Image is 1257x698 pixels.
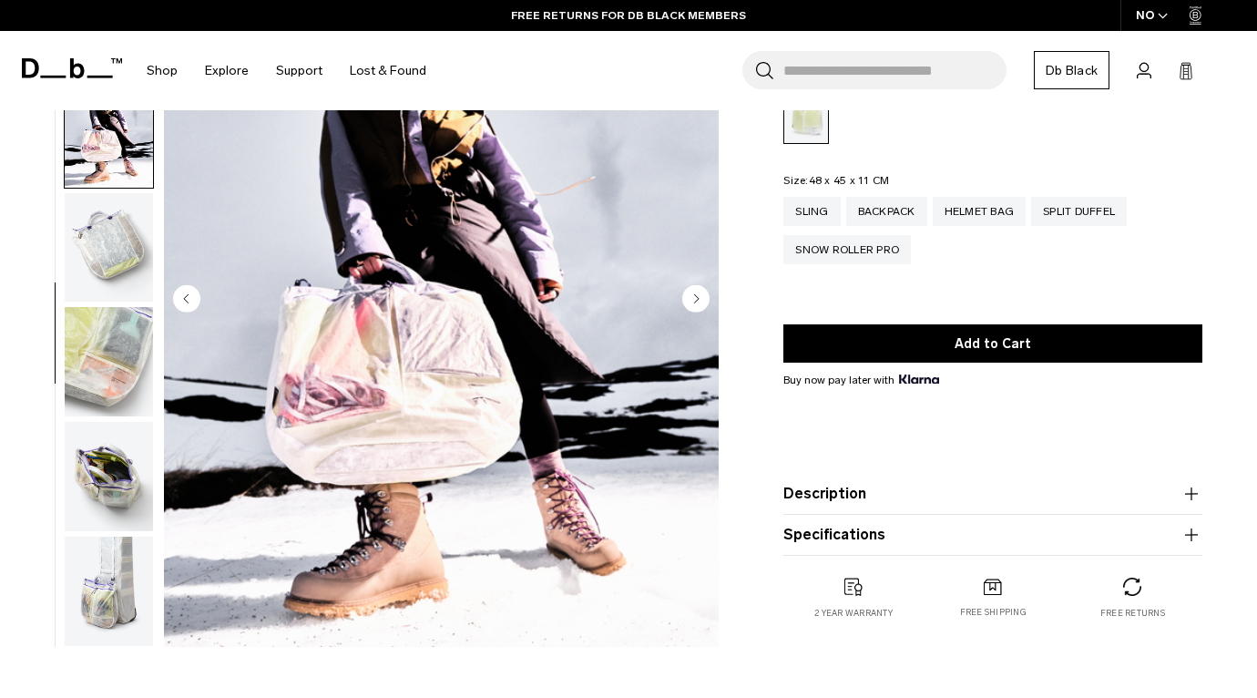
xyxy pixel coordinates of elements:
[783,372,938,388] span: Buy now pay later with
[205,38,249,103] a: Explore
[899,375,938,384] img: {"height" => 20, "alt" => "Klarna"}
[276,38,322,103] a: Support
[783,324,1202,363] button: Add to Cart
[783,483,1202,505] button: Description
[64,536,154,647] button: Weigh_Lighter_Helmet_Bag_32L_8.png
[783,87,829,144] a: Aurora
[846,197,927,226] a: Backpack
[64,77,154,189] button: Weigh Lighter Helmet Bag 32L Aurora
[147,38,178,103] a: Shop
[64,421,154,532] button: Weigh_Lighter_Helmet_Bag_32L_7.png
[783,524,1202,546] button: Specifications
[65,422,153,531] img: Weigh_Lighter_Helmet_Bag_32L_7.png
[783,235,911,264] a: Snow Roller Pro
[783,175,889,186] legend: Size:
[65,307,153,416] img: Weigh_Lighter_Helmet_Bag_32L_6.png
[1031,197,1127,226] a: Split Duffel
[783,197,840,226] a: Sling
[65,537,153,646] img: Weigh_Lighter_Helmet_Bag_32L_8.png
[809,174,890,187] span: 48 x 45 x 11 CM
[64,192,154,303] button: Weigh_Lighter_Helmet_Bag_32L_5.png
[1034,51,1109,89] a: Db Black
[1100,607,1165,620] p: Free returns
[960,607,1027,620] p: Free shipping
[682,284,710,315] button: Next slide
[133,31,440,110] nav: Main Navigation
[65,78,153,188] img: Weigh Lighter Helmet Bag 32L Aurora
[350,38,426,103] a: Lost & Found
[933,197,1027,226] a: Helmet Bag
[65,193,153,303] img: Weigh_Lighter_Helmet_Bag_32L_5.png
[511,7,746,24] a: FREE RETURNS FOR DB BLACK MEMBERS
[814,607,893,620] p: 2 year warranty
[64,306,154,417] button: Weigh_Lighter_Helmet_Bag_32L_6.png
[173,284,200,315] button: Previous slide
